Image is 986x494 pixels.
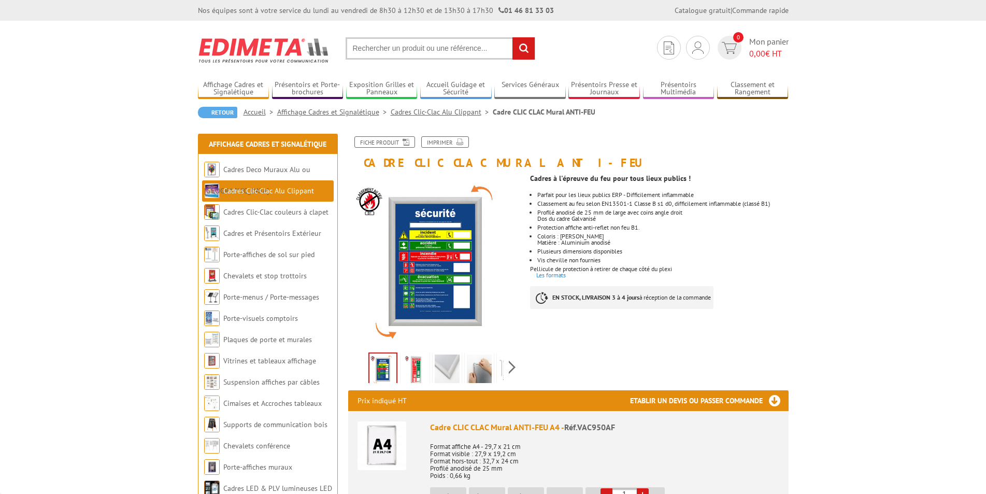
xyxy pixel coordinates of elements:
[537,192,788,198] li: Parfait pour les lieux publics ERP - Difficilement inflammable
[512,37,535,60] input: rechercher
[530,286,713,309] p: à réception de la commande
[223,207,328,217] a: Cadres Clic-Clac couleurs à clapet
[204,374,220,390] img: Suspension affiches par câbles
[223,377,320,387] a: Suspension affiches par câbles
[717,80,789,97] a: Classement et Rangement
[530,174,691,183] strong: Cadres à l'épreuve du feu pour tous lieux publics !
[204,247,220,262] img: Porte-affiches de sol sur pied
[537,216,788,222] p: Dos du cadre Galvanisé
[494,80,566,97] a: Services Généraux
[499,355,524,387] img: croquis-cadre-non-feu-ignifuge.jpg
[732,6,789,15] a: Commande rapide
[507,359,517,376] span: Next
[564,422,615,432] span: Réf.VAC950AF
[369,354,396,386] img: cadres_resistants_anti_feu_muraux_vac950af.jpg
[420,80,492,97] a: Accueil Guidage et Sécurité
[749,48,789,60] span: € HT
[537,248,788,255] li: Plusieurs dimensions disponibles
[537,224,788,231] li: Protection affiche anti-reflet non feu B1.
[204,268,220,284] img: Chevalets et stop trottoirs
[244,107,277,117] a: Accueil
[354,136,415,148] a: Fiche produit
[568,80,640,97] a: Présentoirs Presse et Journaux
[537,233,788,239] p: Coloris : [PERSON_NAME]
[630,390,789,411] h3: Etablir un devis ou passer commande
[223,314,298,323] a: Porte-visuels comptoirs
[643,80,715,97] a: Présentoirs Multimédia
[204,204,220,220] img: Cadres Clic-Clac couleurs à clapet
[223,441,290,450] a: Chevalets conférence
[204,459,220,475] img: Porte-affiches muraux
[204,353,220,369] img: Vitrines et tableaux affichage
[537,257,788,263] p: Vis cheville non fournies
[403,355,427,387] img: cadres-resistants-feu-6.jpg
[733,32,744,43] span: 0
[204,165,310,195] a: Cadres Deco Muraux Alu ou [GEOGRAPHIC_DATA]
[421,136,469,148] a: Imprimer
[346,80,418,97] a: Exposition Grilles et Panneaux
[346,37,535,60] input: Rechercher un produit ou une référence...
[493,107,595,117] li: Cadre CLIC CLAC Mural ANTI-FEU
[204,438,220,454] img: Chevalets conférence
[223,399,322,408] a: Cimaises et Accroches tableaux
[223,229,321,238] a: Cadres et Présentoirs Extérieur
[204,310,220,326] img: Porte-visuels comptoirs
[198,107,237,118] a: Retour
[223,250,315,259] a: Porte-affiches de sol sur pied
[715,36,789,60] a: devis rapide 0 Mon panier 0,00€ HT
[537,209,788,216] p: Profilé anodisé de 25 mm de large avec coins angle droit
[272,80,344,97] a: Présentoirs et Porte-brochures
[198,5,554,16] div: Nos équipes sont à votre service du lundi au vendredi de 8h30 à 12h30 et de 13h30 à 17h30
[749,48,765,59] span: 0,00
[675,5,789,16] div: |
[435,355,460,387] img: cadres-resistants-feu-4.jpg
[198,80,269,97] a: Affichage Cadres et Signalétique
[348,174,523,349] img: cadres_resistants_anti_feu_muraux_vac950af.jpg
[675,6,731,15] a: Catalogue gratuit
[358,390,407,411] p: Prix indiqué HT
[530,266,788,278] p: Pellicule de protection à retirer de chaque côté du plexi
[198,31,330,69] img: Edimeta
[223,335,312,344] a: Plaques de porte et murales
[498,6,554,15] strong: 01 46 81 33 03
[536,271,566,279] a: Les formats
[204,396,220,411] img: Cimaises et Accroches tableaux
[223,356,316,365] a: Vitrines et tableaux affichage
[223,271,307,280] a: Chevalets et stop trottoirs
[467,355,492,387] img: cadres-resistants-feu-3.jpg
[223,462,292,472] a: Porte-affiches muraux
[223,292,319,302] a: Porte-menus / Porte-messages
[204,417,220,432] img: Supports de communication bois
[537,201,788,207] li: Classement au feu selon EN13501-1 Classe B s1 d0, difficilement inflammable (classé B1)
[391,107,493,117] a: Cadres Clic-Clac Alu Clippant
[358,421,406,470] img: Cadre CLIC CLAC Mural ANTI-FEU A4
[664,41,674,54] img: devis rapide
[430,421,779,433] div: Cadre CLIC CLAC Mural ANTI-FEU A4 -
[722,42,737,54] img: devis rapide
[223,186,314,195] a: Cadres Clic-Clac Alu Clippant
[692,41,704,54] img: devis rapide
[204,162,220,177] img: Cadres Deco Muraux Alu ou Bois
[204,225,220,241] img: Cadres et Présentoirs Extérieur
[430,436,779,479] p: Format affiche A4 - 29,7 x 21 cm Format visible : 27,9 x 19,2 cm Format hors-tout : 32,7 x 24 cm ...
[204,289,220,305] img: Porte-menus / Porte-messages
[209,139,326,149] a: Affichage Cadres et Signalétique
[204,332,220,347] img: Plaques de porte et murales
[552,293,639,301] strong: EN STOCK, LIVRAISON 3 à 4 jours
[749,36,789,60] span: Mon panier
[537,239,788,246] p: Matière : Aluminium anodisé
[223,420,327,429] a: Supports de communication bois
[223,484,332,493] a: Cadres LED & PLV lumineuses LED
[277,107,391,117] a: Affichage Cadres et Signalétique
